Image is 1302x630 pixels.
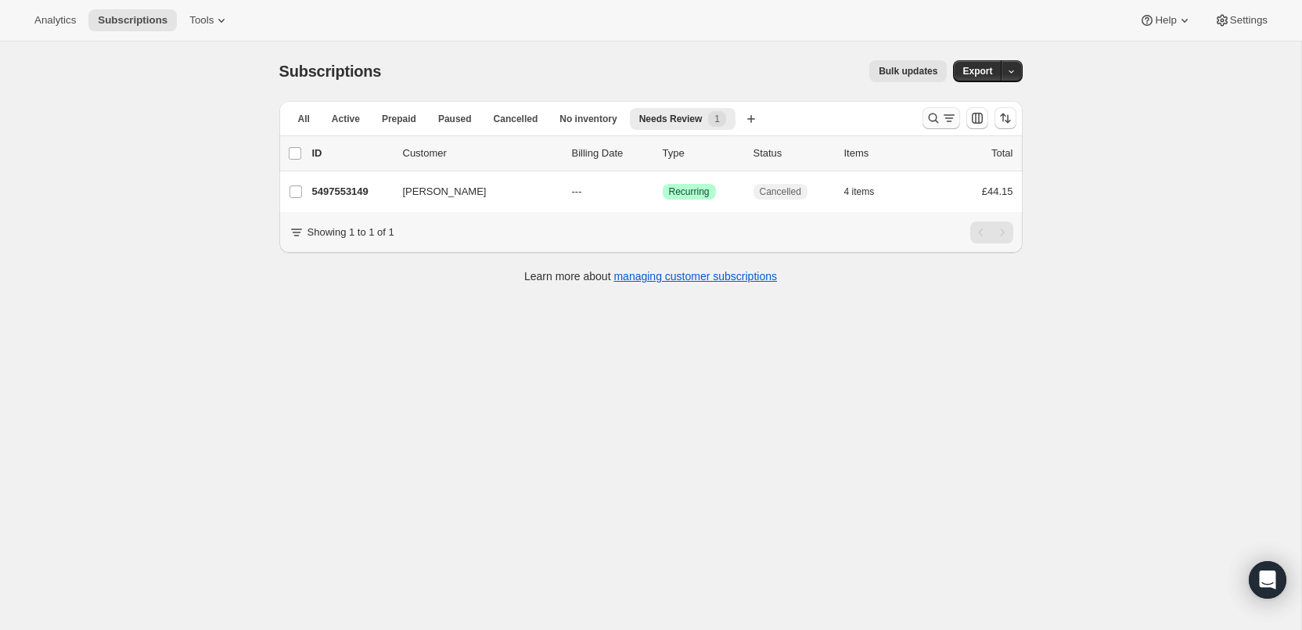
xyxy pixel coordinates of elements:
[613,270,777,283] a: managing customer subscriptions
[572,146,650,161] p: Billing Date
[844,185,875,198] span: 4 items
[953,60,1002,82] button: Export
[88,9,177,31] button: Subscriptions
[559,113,617,125] span: No inventory
[403,146,559,161] p: Customer
[1155,14,1176,27] span: Help
[438,113,472,125] span: Paused
[382,113,416,125] span: Prepaid
[332,113,360,125] span: Active
[308,225,394,240] p: Showing 1 to 1 of 1
[98,14,167,27] span: Subscriptions
[923,107,960,129] button: Search and filter results
[639,113,703,125] span: Needs Review
[298,113,310,125] span: All
[844,181,892,203] button: 4 items
[970,221,1013,243] nav: Pagination
[991,146,1012,161] p: Total
[312,146,1013,161] div: IDCustomerBilling DateTypeStatusItemsTotal
[714,113,720,125] span: 1
[739,108,764,130] button: Create new view
[669,185,710,198] span: Recurring
[279,63,382,80] span: Subscriptions
[754,146,832,161] p: Status
[982,185,1013,197] span: £44.15
[844,146,923,161] div: Items
[25,9,85,31] button: Analytics
[760,185,801,198] span: Cancelled
[189,14,214,27] span: Tools
[994,107,1016,129] button: Sort the results
[180,9,239,31] button: Tools
[663,146,741,161] div: Type
[572,185,582,197] span: ---
[869,60,947,82] button: Bulk updates
[1205,9,1277,31] button: Settings
[312,146,390,161] p: ID
[966,107,988,129] button: Customize table column order and visibility
[879,65,937,77] span: Bulk updates
[394,179,550,204] button: [PERSON_NAME]
[34,14,76,27] span: Analytics
[494,113,538,125] span: Cancelled
[403,184,487,200] span: [PERSON_NAME]
[962,65,992,77] span: Export
[524,268,777,284] p: Learn more about
[1249,561,1286,599] div: Open Intercom Messenger
[1230,14,1268,27] span: Settings
[312,181,1013,203] div: 5497553149[PERSON_NAME]---SuccessRecurringCancelled4 items£44.15
[312,184,390,200] p: 5497553149
[1130,9,1201,31] button: Help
